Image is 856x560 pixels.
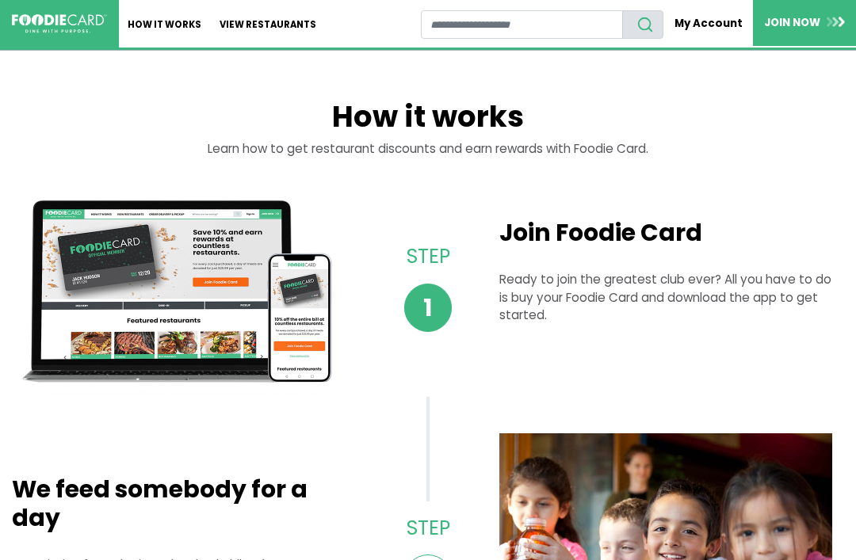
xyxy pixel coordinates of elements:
[397,513,459,543] p: Step
[12,99,844,140] h1: How it works
[663,10,753,37] a: My Account
[404,284,453,332] span: 1
[499,219,832,247] h2: Join Foodie Card
[397,242,459,271] p: Step
[12,14,107,33] img: FoodieCard; Eat, Drink, Save, Donate
[499,271,832,325] p: Ready to join the greatest club ever? All you have to do is buy your Foodie Card and download the...
[12,140,844,177] div: Learn how to get restaurant discounts and earn rewards with Foodie Card.
[421,10,624,39] input: restaurant search
[12,475,345,532] h2: We feed somebody for a day
[622,10,663,39] button: search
